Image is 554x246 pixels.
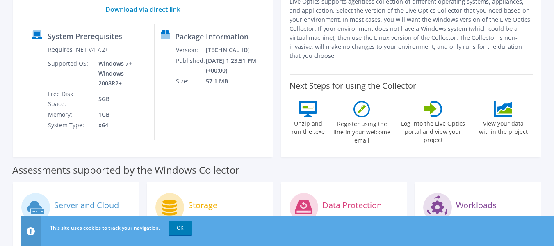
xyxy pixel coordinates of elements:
td: Size: [176,76,205,87]
td: 1GB [92,109,148,120]
label: Assessments supported by the Windows Collector [12,166,239,174]
td: [DATE] 1:23:51 PM (+00:00) [205,55,269,76]
td: Version: [176,45,205,55]
label: Data Protection [322,201,382,209]
label: Register using the line in your welcome email [331,117,393,145]
td: [TECHNICAL_ID] [205,45,269,55]
span: This site uses cookies to track your navigation. [50,224,160,231]
td: System Type: [48,120,92,131]
label: System Prerequisites [48,32,122,40]
td: Published: [176,55,205,76]
label: Storage [188,201,217,209]
a: OK [169,221,192,235]
td: Supported OS: [48,58,92,89]
label: Server and Cloud [54,201,119,209]
td: Windows 7+ Windows 2008R2+ [92,58,148,89]
label: View your data within the project [474,117,533,136]
label: Next Steps for using the Collector [290,81,416,91]
label: Log into the Live Optics portal and view your project [397,117,470,144]
td: Free Disk Space: [48,89,92,109]
td: x64 [92,120,148,131]
td: 5GB [92,89,148,109]
td: 57.1 MB [205,76,269,87]
a: Download via direct link [105,5,180,14]
label: Workloads [456,201,497,209]
label: Unzip and run the .exe [290,117,327,136]
td: Memory: [48,109,92,120]
label: Requires .NET V4.7.2+ [48,46,108,54]
label: Package Information [175,32,249,41]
